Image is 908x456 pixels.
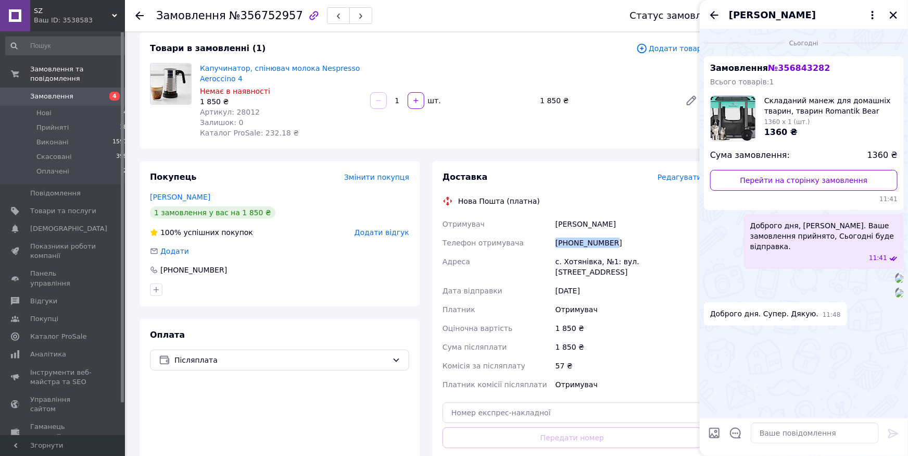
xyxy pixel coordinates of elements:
div: [DATE] [553,281,704,300]
span: Відгуки [30,297,57,306]
span: Виконані [36,138,69,147]
span: 1360 x 1 (шт.) [764,118,810,126]
span: Післяплата [174,354,388,366]
input: Пошук [5,36,128,55]
span: Доставка [443,172,488,182]
input: Номер експрес-накладної [443,402,702,423]
div: 1 850 ₴ [200,96,362,107]
span: Повідомлення [30,189,81,198]
span: Доброго дня. Супер. Дякую. [710,309,818,319]
div: Статус замовлення [630,10,726,21]
button: [PERSON_NAME] [729,8,879,22]
div: Ваш ID: 3538583 [34,16,125,25]
span: Інструменти веб-майстра та SEO [30,368,96,387]
div: успішних покупок [150,227,253,238]
span: Каталог ProSale [30,332,86,341]
span: Телефон отримувача [443,239,524,247]
div: с. Хотянівка, №1: вул. [STREET_ADDRESS] [553,252,704,281]
span: Управління сайтом [30,395,96,414]
span: Адреса [443,257,470,266]
span: Редагувати [658,173,702,181]
span: 1360 ₴ [867,150,898,162]
span: Залишок: 0 [200,118,244,127]
button: Закрити [887,9,900,21]
span: 100% [160,228,181,237]
span: Додати [160,247,189,255]
span: №356752957 [229,9,303,22]
div: 12.08.2025 [704,38,904,48]
img: 6561944064_w100_h100_skladnij-manezh-dlya.jpg [711,96,755,141]
span: Товари та послуги [30,206,96,216]
span: Сума замовлення: [710,150,790,162]
span: Показники роботи компанії [30,242,96,261]
span: 11:48 12.08.2025 [823,311,841,319]
span: Всього товарів: 1 [710,78,774,86]
span: Сьогодні [785,39,823,48]
div: [PERSON_NAME] [553,215,704,233]
span: Оплата [150,330,185,340]
span: Комісія за післяплату [443,362,525,370]
span: Складаний манеж для домашніх тварин, тварин Romantik Bear Складаний манеж для хатніх тварин Roman... [764,95,898,116]
span: Доброго дня, [PERSON_NAME]. Ваше замовлення прийнято, Сьогодні буде відправка. [750,220,898,252]
div: Отримувач [553,300,704,319]
span: Замовлення та повідомлення [30,65,125,83]
span: Аналітика [30,350,66,359]
div: 1 замовлення у вас на 1 850 ₴ [150,206,275,219]
span: Артикул: 28012 [200,108,260,116]
span: Оплачені [36,167,69,176]
span: Нові [36,108,52,118]
span: Замовлення [156,9,226,22]
span: 4 [109,92,120,101]
span: Каталог ProSale: 232.18 ₴ [200,129,299,137]
span: [DEMOGRAPHIC_DATA] [30,224,107,233]
span: 1360 ₴ [764,127,798,137]
span: Додати товар [636,43,702,54]
span: Покупці [30,314,58,324]
span: Товари в замовленні (1) [150,43,266,53]
span: Змінити покупця [344,173,409,181]
span: 18 [120,123,127,132]
span: 399 [116,152,127,162]
div: 1 850 ₴ [536,93,677,108]
button: Відкрити шаблони відповідей [729,426,742,440]
span: Замовлення [30,92,73,101]
a: Редагувати [681,90,702,111]
span: 1597 [112,138,127,147]
span: Панель управління [30,269,96,288]
div: Нова Пошта (платна) [456,196,543,206]
a: Капучинатор, спінювач молока Nespresso Aeroccino 4 [200,64,360,83]
span: Сума післяплати [443,343,507,351]
span: 11:41 12.08.2025 [710,195,898,204]
img: Капучинатор, спінювач молока Nespresso Aeroccino 4 [150,64,191,104]
span: Отримувач [443,220,485,228]
span: SZ [34,6,112,16]
span: 11:41 12.08.2025 [869,254,887,263]
a: [PERSON_NAME] [150,193,210,201]
span: Гаманець компанії [30,422,96,441]
div: 57 ₴ [553,356,704,375]
a: Перейти на сторінку замовлення [710,170,898,191]
span: № 356843282 [768,63,830,73]
span: Замовлення [710,63,830,73]
span: Немає в наявності [200,87,270,95]
div: Повернутися назад [135,10,144,21]
div: Отримувач [553,375,704,394]
span: Скасовані [36,152,72,162]
img: 70b0b406-4bc9-44bc-94c8-9455d996b8de_w500_h500 [896,289,904,298]
span: [PERSON_NAME] [729,8,816,22]
span: Дата відправки [443,287,502,295]
div: [PHONE_NUMBER] [159,265,228,275]
span: Покупець [150,172,197,182]
div: 1 850 ₴ [553,338,704,356]
button: Назад [708,9,721,21]
div: шт. [425,95,442,106]
div: 1 850 ₴ [553,319,704,338]
span: Додати відгук [355,228,409,237]
div: [PHONE_NUMBER] [553,233,704,252]
span: Платник [443,305,475,314]
img: 8e8649f8-9fab-48d1-9bd5-28cf6c05b29d_w500_h500 [896,275,904,283]
span: Оціночна вартість [443,324,512,332]
span: Платник комісії післяплати [443,380,547,389]
span: Прийняті [36,123,69,132]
